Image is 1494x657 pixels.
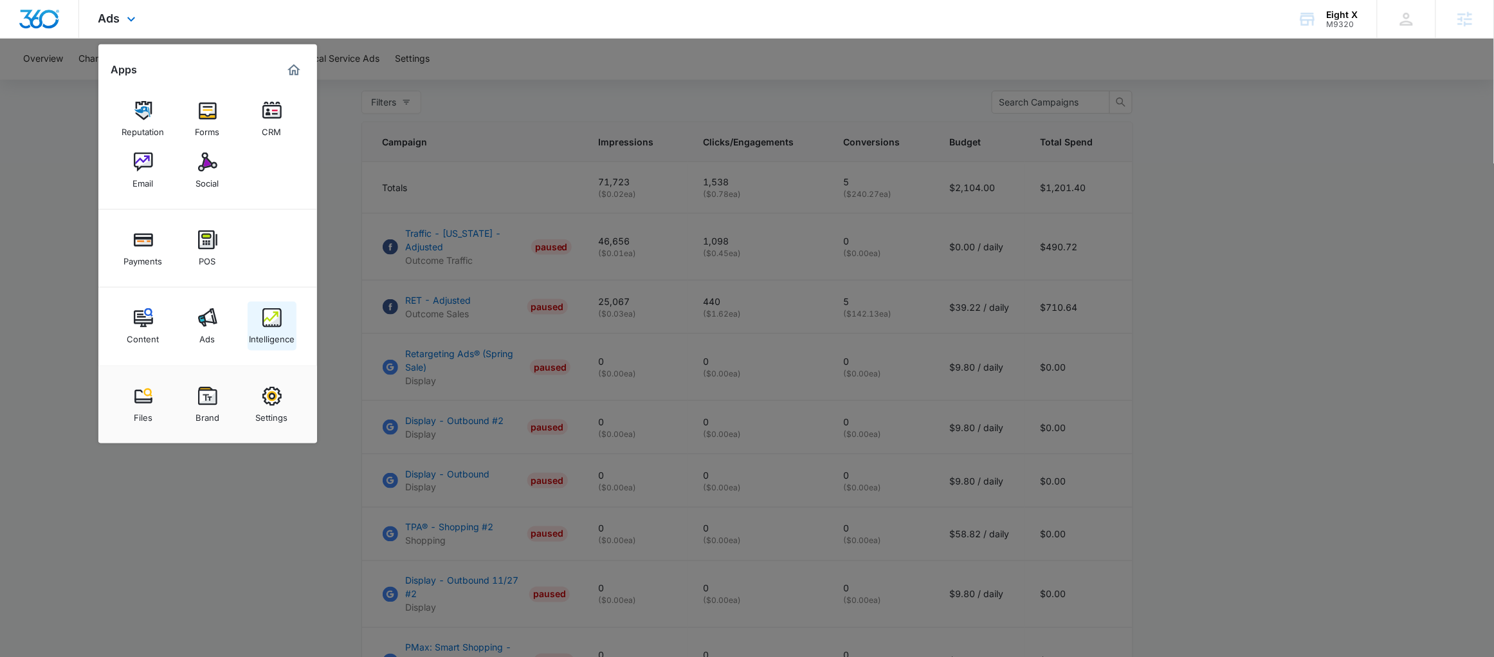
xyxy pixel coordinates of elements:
[196,120,220,137] div: Forms
[1327,20,1358,29] div: account id
[183,95,232,143] a: Forms
[249,328,295,344] div: Intelligence
[256,406,288,423] div: Settings
[262,120,282,137] div: CRM
[134,406,152,423] div: Files
[122,120,165,137] div: Reputation
[183,302,232,351] a: Ads
[199,250,216,266] div: POS
[119,302,168,351] a: Content
[183,224,232,273] a: POS
[124,250,163,266] div: Payments
[1327,10,1358,20] div: account name
[248,95,296,143] a: CRM
[127,328,159,344] div: Content
[284,60,304,80] a: Marketing 360® Dashboard
[196,172,219,189] div: Social
[119,146,168,195] a: Email
[248,380,296,429] a: Settings
[98,12,120,25] span: Ads
[119,380,168,429] a: Files
[119,95,168,143] a: Reputation
[248,302,296,351] a: Intelligence
[200,328,215,344] div: Ads
[119,224,168,273] a: Payments
[183,380,232,429] a: Brand
[133,172,154,189] div: Email
[196,406,219,423] div: Brand
[111,64,138,76] h2: Apps
[183,146,232,195] a: Social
